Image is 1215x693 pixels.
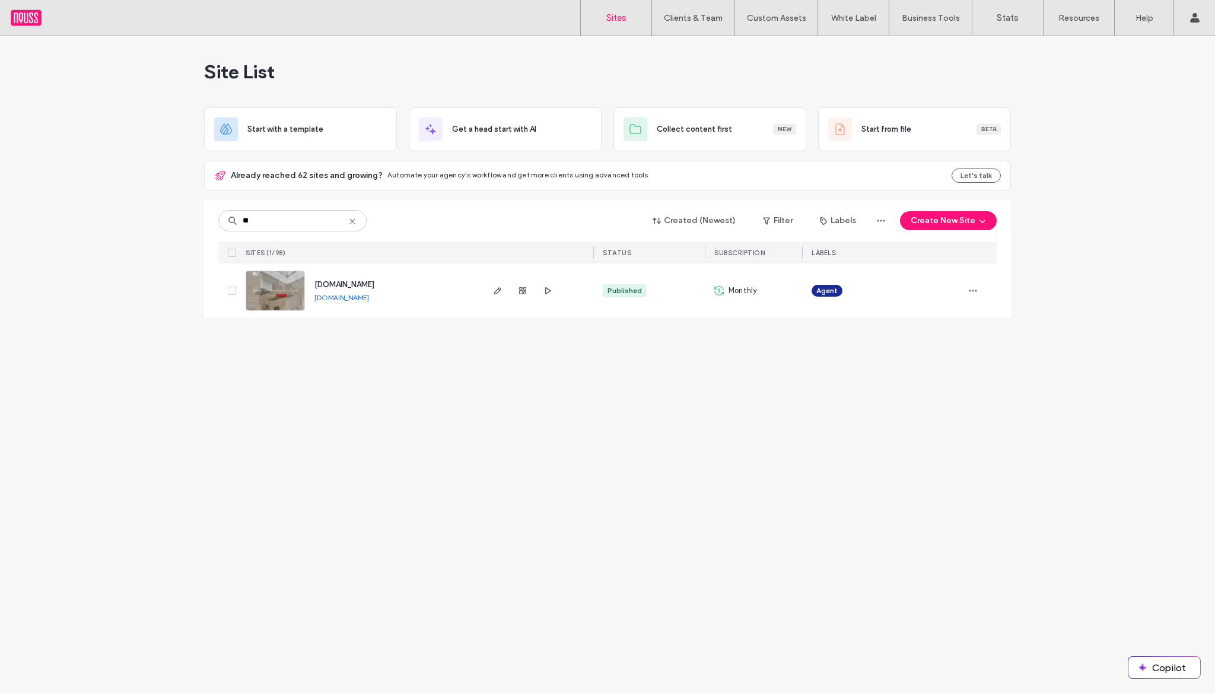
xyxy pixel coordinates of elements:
label: Custom Assets [747,13,806,23]
span: Start with a template [247,123,323,135]
span: Monthly [729,285,757,297]
span: SITES (1/98) [246,249,285,257]
a: [DOMAIN_NAME] [314,293,369,302]
span: STATUS [603,249,631,257]
span: Get a head start with AI [452,123,536,135]
label: Help [1136,13,1153,23]
div: Collect content firstNew [613,107,806,151]
label: Sites [606,12,626,23]
span: SUBSCRIPTION [714,249,765,257]
button: Let's talk [952,169,1001,183]
div: Get a head start with AI [409,107,602,151]
span: Site List [204,60,275,84]
button: Created (Newest) [643,211,746,230]
button: Labels [809,211,867,230]
label: Resources [1058,13,1099,23]
button: Filter [751,211,804,230]
div: Start with a template [204,107,397,151]
button: Copilot [1128,657,1200,678]
label: Stats [997,12,1019,23]
label: Clients & Team [664,13,723,23]
span: Start from file [861,123,911,135]
label: White Label [831,13,876,23]
div: Beta [977,124,1001,135]
span: Already reached 62 sites and growing? [231,170,383,182]
span: Collect content first [657,123,732,135]
span: Agent [816,285,838,296]
div: New [773,124,796,135]
label: Business Tools [902,13,960,23]
span: LABELS [812,249,836,257]
button: Create New Site [900,211,997,230]
span: Automate your agency's workflow and get more clients using advanced tools [387,170,648,179]
div: Start from fileBeta [818,107,1011,151]
span: Help [27,8,52,19]
a: [DOMAIN_NAME] [314,280,374,289]
div: Published [607,285,642,296]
